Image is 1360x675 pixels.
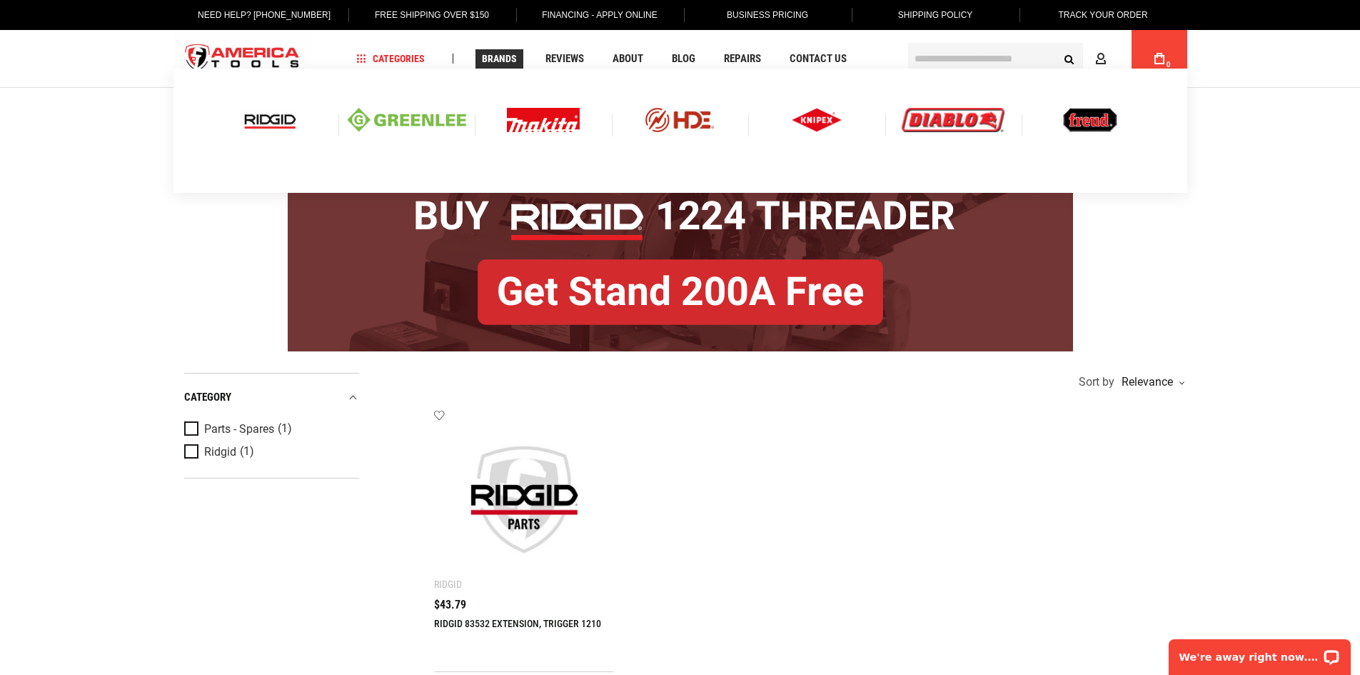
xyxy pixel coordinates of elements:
[1063,108,1117,132] img: Freud logo
[1159,630,1360,675] iframe: LiveChat chat widget
[724,54,761,64] span: Repairs
[173,32,312,86] a: store logo
[613,54,643,64] span: About
[717,49,767,69] a: Repairs
[173,32,312,86] img: America Tools
[482,54,517,64] span: Brands
[539,49,590,69] a: Reviews
[507,108,580,132] img: Makita Logo
[898,10,973,20] span: Shipping Policy
[348,108,466,132] img: Greenlee logo
[1118,376,1184,388] div: Relevance
[1167,61,1171,69] span: 0
[184,444,356,460] a: Ridgid (1)
[1079,376,1114,388] span: Sort by
[792,108,842,132] img: Knipex logo
[204,446,236,459] span: Ridgid
[204,423,274,436] span: Parts - Spares
[620,108,739,132] img: HDE logo
[790,54,847,64] span: Contact Us
[545,54,584,64] span: Reviews
[475,49,523,69] a: Brands
[350,49,431,69] a: Categories
[356,54,425,64] span: Categories
[783,49,853,69] a: Contact Us
[241,108,300,132] img: Ridgid logo
[240,446,254,458] span: (1)
[184,373,359,479] div: Product Filters
[1056,45,1083,72] button: Search
[288,162,1073,351] img: BOGO: Buy RIDGID® 1224 Threader, Get Stand 200A Free!
[672,54,695,64] span: Blog
[434,579,462,590] div: Ridgid
[448,424,600,576] img: RIDGID 83532 EXTENSION, TRIGGER 1210
[434,618,601,629] a: RIDGID 83532 EXTENSION, TRIGGER 1210
[902,108,1004,132] img: Diablo logo
[184,388,359,407] div: category
[1146,30,1173,87] a: 0
[184,421,356,437] a: Parts - Spares (1)
[665,49,702,69] a: Blog
[434,599,466,611] span: $43.79
[606,49,650,69] a: About
[278,423,292,435] span: (1)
